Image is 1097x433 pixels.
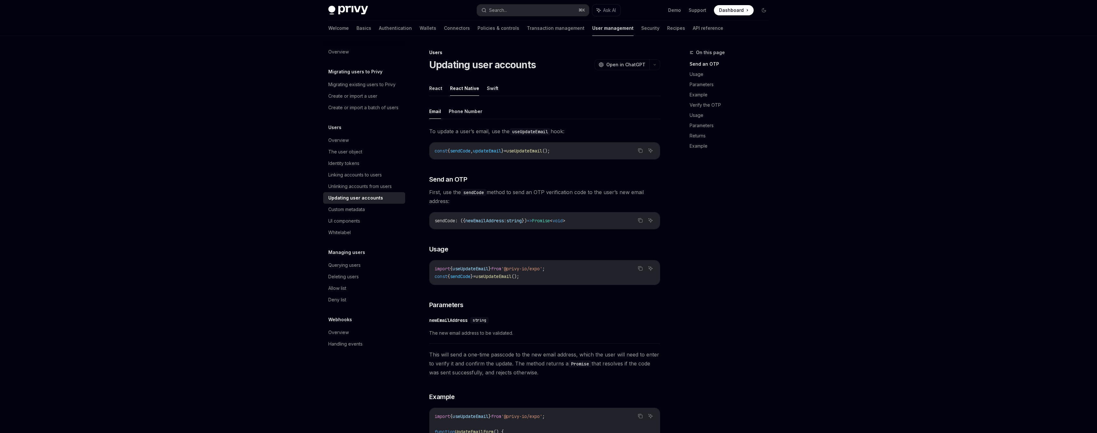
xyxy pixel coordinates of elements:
[473,318,486,323] span: string
[450,266,453,272] span: {
[592,4,620,16] button: Ask AI
[504,218,506,224] span: :
[323,146,405,158] a: The user object
[453,266,488,272] span: useUpdateEmail
[323,169,405,181] a: Linking accounts to users
[501,413,542,419] span: '@privy-io/expo'
[646,216,655,225] button: Ask AI
[646,146,655,155] button: Ask AI
[323,215,405,227] a: UI components
[328,6,368,15] img: dark logo
[594,59,649,70] button: Open in ChatGPT
[646,412,655,420] button: Ask AI
[473,148,501,154] span: updateEmail
[323,181,405,192] a: Unlinking accounts from users
[429,49,660,56] div: Users
[690,59,774,69] a: Send an OTP
[636,216,644,225] button: Copy the contents from the code block
[693,20,723,36] a: API reference
[636,412,644,420] button: Copy the contents from the code block
[476,274,512,279] span: useUpdateEmail
[379,20,412,36] a: Authentication
[328,81,396,88] div: Migrating existing users to Privy
[323,327,405,338] a: Overview
[429,188,660,206] span: First, use the method to send an OTP verification code to the user’s new email address:
[429,175,467,184] span: Send an OTP
[487,81,498,96] button: Swift
[690,69,774,79] a: Usage
[636,146,644,155] button: Copy the contents from the code block
[506,218,522,224] span: string
[527,20,585,36] a: Transaction management
[328,296,346,304] div: Deny list
[323,46,405,58] a: Overview
[690,90,774,100] a: Example
[323,282,405,294] a: Allow list
[328,92,377,100] div: Create or import a user
[328,171,382,179] div: Linking accounts to users
[488,266,491,272] span: }
[542,266,545,272] span: ;
[328,316,352,323] h5: Webhooks
[696,49,725,56] span: On this page
[429,245,448,254] span: Usage
[323,158,405,169] a: Identity tokens
[689,7,706,13] a: Support
[429,350,660,377] span: This will send a one-time passcode to the new email address, which the user will need to enter to...
[328,20,349,36] a: Welcome
[453,413,488,419] span: useUpdateEmail
[527,218,532,224] span: =>
[563,218,565,224] span: >
[455,218,465,224] span: : ({
[690,120,774,131] a: Parameters
[759,5,769,15] button: Toggle dark mode
[450,274,471,279] span: sendCode
[532,218,550,224] span: Promise
[578,8,585,13] span: ⌘ K
[465,218,504,224] span: newEmailAddress
[323,338,405,350] a: Handling events
[504,148,506,154] span: =
[553,218,563,224] span: void
[450,81,479,96] button: React Native
[323,204,405,215] a: Custom metadata
[461,189,487,196] code: sendCode
[328,48,349,56] div: Overview
[501,148,504,154] span: }
[328,148,362,156] div: The user object
[668,7,681,13] a: Demo
[444,20,470,36] a: Connectors
[328,194,383,202] div: Updating user accounts
[328,159,359,167] div: Identity tokens
[592,20,634,36] a: User management
[542,148,550,154] span: ();
[501,266,542,272] span: '@privy-io/expo'
[491,413,501,419] span: from
[323,271,405,282] a: Deleting users
[323,102,405,113] a: Create or import a batch of users
[323,79,405,90] a: Migrating existing users to Privy
[328,329,349,336] div: Overview
[641,20,659,36] a: Security
[603,7,616,13] span: Ask AI
[429,104,441,119] button: Email
[719,7,744,13] span: Dashboard
[435,266,450,272] span: import
[512,274,519,279] span: ();
[450,413,453,419] span: {
[356,20,371,36] a: Basics
[449,104,482,119] button: Phone Number
[328,68,382,76] h5: Migrating users to Privy
[435,218,455,224] span: sendCode
[690,79,774,90] a: Parameters
[323,135,405,146] a: Overview
[429,81,442,96] button: React
[328,104,398,111] div: Create or import a batch of users
[429,392,455,401] span: Example
[506,148,542,154] span: useUpdateEmail
[328,206,365,213] div: Custom metadata
[429,329,660,337] span: The new email address to be validated.
[429,317,468,323] div: newEmailAddress
[606,61,645,68] span: Open in ChatGPT
[429,127,660,136] span: To update a user’s email, use the hook:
